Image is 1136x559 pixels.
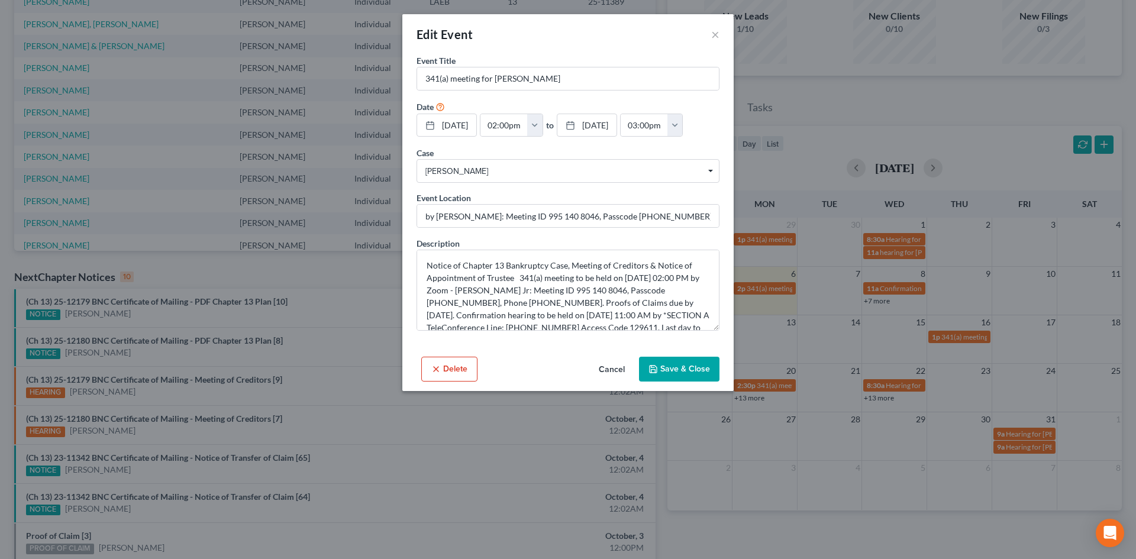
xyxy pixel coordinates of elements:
[557,114,617,137] a: [DATE]
[417,159,719,183] span: Select box activate
[417,147,434,159] label: Case
[1096,519,1124,547] div: Open Intercom Messenger
[589,358,634,382] button: Cancel
[480,114,528,137] input: -- : --
[417,114,476,137] a: [DATE]
[711,27,719,41] button: ×
[417,56,456,66] span: Event Title
[546,119,554,131] label: to
[417,101,434,113] label: Date
[425,165,711,177] span: [PERSON_NAME]
[417,205,719,227] input: Enter location...
[417,27,473,41] span: Edit Event
[639,357,719,382] button: Save & Close
[417,192,471,204] label: Event Location
[417,237,460,250] label: Description
[417,67,719,90] input: Enter event name...
[621,114,668,137] input: -- : --
[421,357,477,382] button: Delete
